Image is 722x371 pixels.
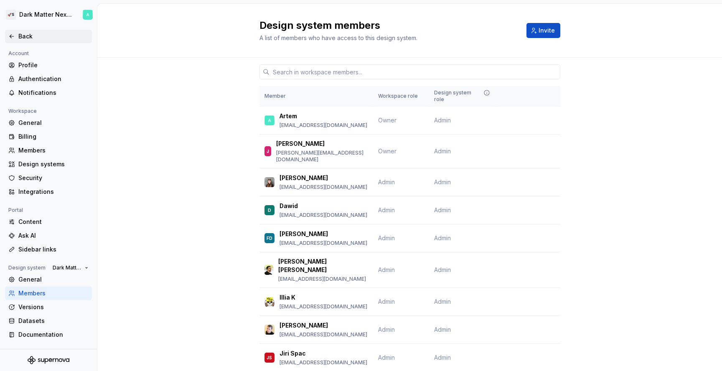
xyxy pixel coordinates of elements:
span: Invite [539,26,555,35]
a: Back [5,30,92,43]
div: Datasets [18,317,89,325]
div: Design system role [434,89,492,103]
span: Admin [378,354,395,361]
div: Notifications [18,89,89,97]
div: Members [18,289,89,297]
span: Admin [434,178,451,186]
span: Admin [434,266,451,274]
div: FD [267,234,272,242]
img: Aprile Elcich [264,177,275,187]
p: [EMAIL_ADDRESS][DOMAIN_NAME] [280,212,367,219]
div: Members [18,146,89,155]
p: [EMAIL_ADDRESS][DOMAIN_NAME] [280,122,367,129]
p: [PERSON_NAME] [276,140,325,148]
a: Notifications [5,86,92,99]
a: Billing [5,130,92,143]
p: [EMAIL_ADDRESS][DOMAIN_NAME] [280,331,367,338]
p: Illia K [280,293,295,302]
a: Content [5,215,92,229]
p: [EMAIL_ADDRESS][DOMAIN_NAME] [280,303,367,310]
div: Ask AI [18,231,89,240]
a: General [5,116,92,130]
span: Admin [378,234,395,241]
div: Integrations [18,188,89,196]
span: Admin [378,298,395,305]
span: A list of members who have access to this design system. [259,34,417,41]
p: [EMAIL_ADDRESS][DOMAIN_NAME] [280,359,367,366]
p: Artem [280,112,297,120]
span: Admin [434,297,451,306]
div: Design system [5,263,49,273]
span: Admin [378,206,395,213]
button: 🚀SDark Matter Next GenArtem [2,5,95,24]
a: Integrations [5,185,92,198]
a: Members [5,144,92,157]
p: [PERSON_NAME] [PERSON_NAME] [278,257,368,274]
a: Members [5,287,92,300]
a: Design systems [5,158,92,171]
div: Workspace [5,106,40,116]
p: [PERSON_NAME] [280,230,328,238]
div: D [268,206,271,214]
div: Dark Matter Next Gen [19,10,73,19]
span: Admin [434,234,451,242]
p: Dawid [280,202,298,210]
p: Jiri Spac [280,349,306,358]
a: Ask AI [5,229,92,242]
th: Workspace role [373,86,429,107]
p: [PERSON_NAME][EMAIL_ADDRESS][DOMAIN_NAME] [276,150,368,163]
div: Content [18,218,89,226]
span: Admin [434,206,451,214]
div: Documentation [18,330,89,339]
div: General [18,275,89,284]
img: Artem [264,115,275,125]
div: Account [5,48,32,58]
a: Authentication [5,72,92,86]
a: Documentation [5,328,92,341]
img: Artem [83,10,93,20]
div: 🚀S [6,10,16,20]
a: Versions [5,300,92,314]
span: Admin [378,266,395,273]
div: General [18,119,89,127]
span: Admin [434,325,451,334]
img: Jan Poisl [264,325,275,335]
img: Honza Toman [264,265,274,275]
p: [PERSON_NAME] [280,174,328,182]
a: Security [5,171,92,185]
span: Owner [378,147,397,155]
a: General [5,273,92,286]
div: Profile [18,61,89,69]
a: Profile [5,58,92,72]
div: Authentication [18,75,89,83]
div: Portal [5,205,26,215]
p: [EMAIL_ADDRESS][DOMAIN_NAME] [280,240,367,246]
svg: Supernova Logo [28,356,69,364]
p: [EMAIL_ADDRESS][DOMAIN_NAME] [280,184,367,191]
span: Admin [434,353,451,362]
div: JS [267,353,272,362]
div: Billing [18,132,89,141]
img: Illia K [264,297,275,307]
span: Admin [378,326,395,333]
span: Owner [378,117,397,124]
a: Sidebar links [5,243,92,256]
div: Versions [18,303,89,311]
div: Design systems [18,160,89,168]
div: Back [18,32,89,41]
input: Search in workspace members... [269,64,560,79]
div: J [267,147,269,155]
p: [PERSON_NAME] [280,321,328,330]
button: Invite [526,23,560,38]
div: Sidebar links [18,245,89,254]
th: Member [259,86,373,107]
span: Admin [378,178,395,185]
span: Admin [434,116,451,125]
span: Dark Matter Next Gen [53,264,81,271]
h2: Design system members [259,19,516,32]
p: [EMAIL_ADDRESS][DOMAIN_NAME] [278,276,368,282]
span: Admin [434,147,451,155]
a: Datasets [5,314,92,328]
div: Security [18,174,89,182]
